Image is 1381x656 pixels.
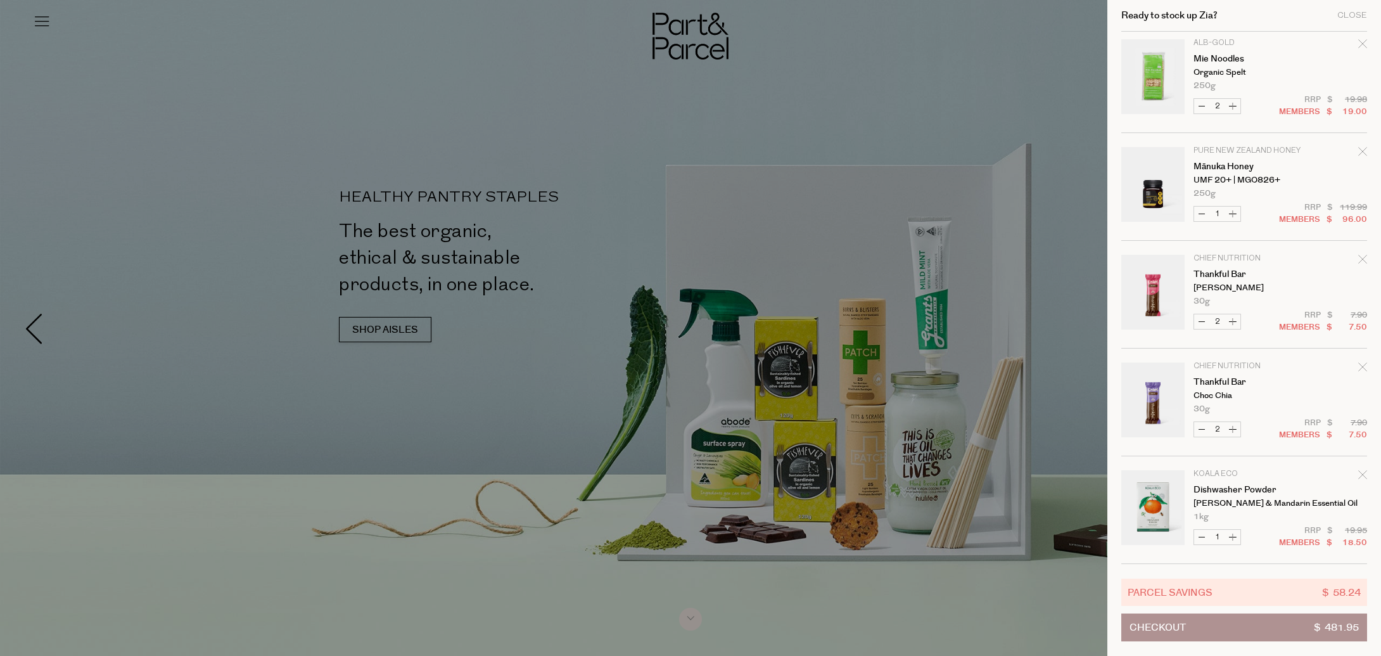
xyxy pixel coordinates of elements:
[1193,270,1292,279] a: Thankful Bar
[1121,11,1218,20] h2: Ready to stock up Zia?
[1358,361,1367,378] div: Remove Thankful Bar
[1209,530,1225,544] input: QTY Dishwasher Powder
[1209,422,1225,437] input: QTY Thankful Bar
[1209,314,1225,329] input: QTY Thankful Bar
[1193,499,1292,508] p: [PERSON_NAME] & Mandarin Essential Oil
[1358,253,1367,270] div: Remove Thankful Bar
[1193,162,1292,171] a: Mānuka Honey
[1193,486,1292,494] a: Dishwasher Powder
[1193,147,1292,155] p: Pure New Zealand Honey
[1358,145,1367,162] div: Remove Mānuka Honey
[1193,68,1292,77] p: Organic Spelt
[1193,190,1216,198] span: 250g
[1121,614,1367,641] button: Checkout$ 481.95
[1193,297,1210,305] span: 30g
[1322,585,1361,600] span: $ 58.24
[1193,513,1209,521] span: 1kg
[1193,176,1292,184] p: UMF 20+ | MGO826+
[1314,614,1359,641] span: $ 481.95
[1337,11,1367,20] div: Close
[1209,207,1225,221] input: QTY Mānuka Honey
[1128,585,1212,600] span: Parcel Savings
[1193,82,1216,90] span: 250g
[1193,255,1292,262] p: Chief Nutrition
[1193,378,1292,387] a: Thankful Bar
[1193,405,1210,413] span: 30g
[1193,55,1292,63] a: Mie Noodles
[1130,614,1186,641] span: Checkout
[1358,37,1367,55] div: Remove Mie Noodles
[1358,468,1367,486] div: Remove Dishwasher Powder
[1193,284,1292,292] p: [PERSON_NAME]
[1193,470,1292,478] p: Koala Eco
[1193,39,1292,47] p: Alb-Gold
[1193,392,1292,400] p: Choc Chia
[1193,363,1292,370] p: Chief Nutrition
[1209,99,1225,113] input: QTY Mie Noodles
